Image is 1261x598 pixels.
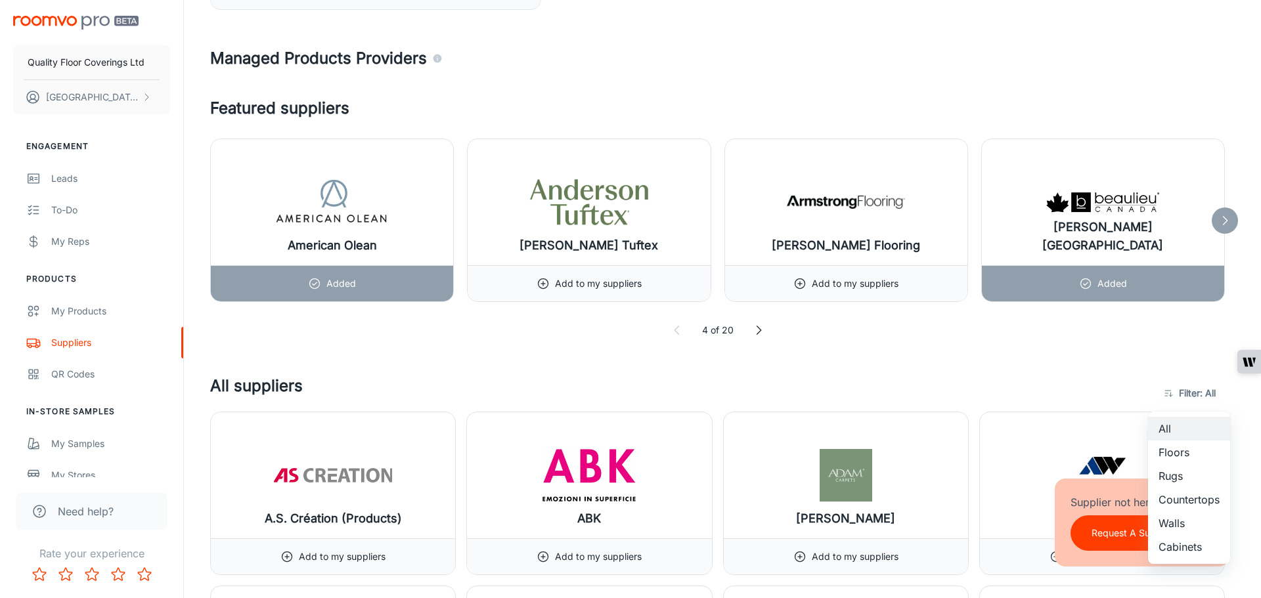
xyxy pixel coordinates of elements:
li: Cabinets [1148,535,1230,559]
li: Countertops [1148,488,1230,511]
li: Floors [1148,440,1230,464]
li: Walls [1148,511,1230,535]
li: Rugs [1148,464,1230,488]
li: All [1148,417,1230,440]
